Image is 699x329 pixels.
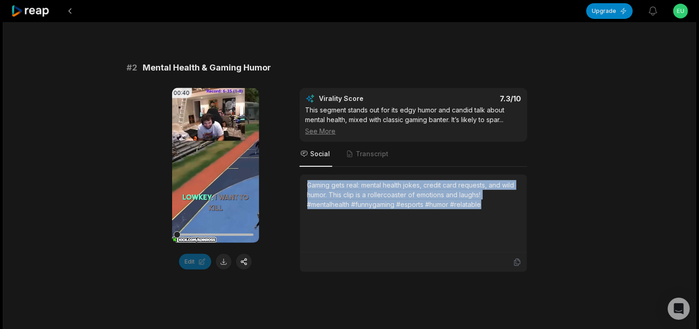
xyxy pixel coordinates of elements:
[668,298,690,320] div: Open Intercom Messenger
[127,61,138,74] span: # 2
[422,94,521,103] div: 7.3 /10
[311,149,330,159] span: Social
[307,180,520,209] div: Gaming gets real: mental health jokes, credit card requests, and wild humor. This clip is a rolle...
[172,88,259,243] video: Your browser does not support mp4 format.
[356,149,389,159] span: Transcript
[143,61,272,74] span: Mental Health & Gaming Humor
[306,105,521,136] div: This segment stands out for its edgy humor and candid talk about mental health, mixed with classi...
[586,3,633,19] button: Upgrade
[306,126,521,136] div: See More
[300,142,527,167] nav: Tabs
[319,94,418,103] div: Virality Score
[179,254,211,270] button: Edit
